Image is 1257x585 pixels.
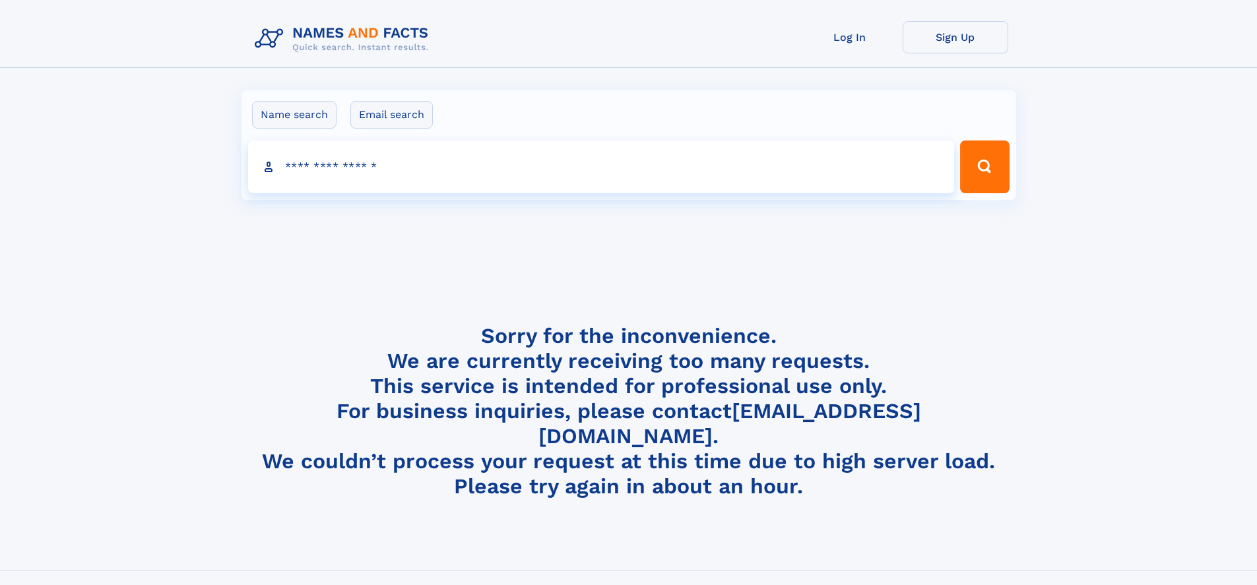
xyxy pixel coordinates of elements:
[538,398,921,448] a: [EMAIL_ADDRESS][DOMAIN_NAME]
[249,21,439,57] img: Logo Names and Facts
[350,101,433,129] label: Email search
[903,21,1008,53] a: Sign Up
[797,21,903,53] a: Log In
[248,140,955,193] input: search input
[249,323,1008,499] h4: Sorry for the inconvenience. We are currently receiving too many requests. This service is intend...
[252,101,337,129] label: Name search
[960,140,1009,193] button: Search Button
